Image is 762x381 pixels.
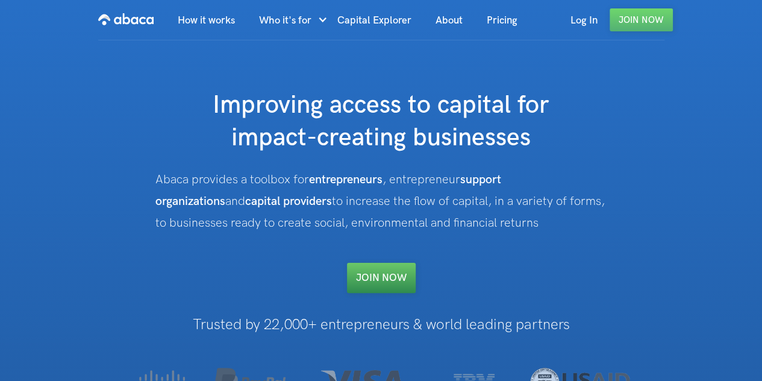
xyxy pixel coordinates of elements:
[347,263,416,293] a: Join NOW
[98,10,154,29] img: Abaca logo
[114,317,648,333] h1: Trusted by 22,000+ entrepreneurs & world leading partners
[155,169,607,234] div: Abaca provides a toolbox for , entrepreneur and to increase the flow of capital, in a variety of ...
[245,194,332,209] strong: capital providers
[309,172,383,187] strong: entrepreneurs
[610,8,673,31] a: Join Now
[140,89,622,154] h1: Improving access to capital for impact-creating businesses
